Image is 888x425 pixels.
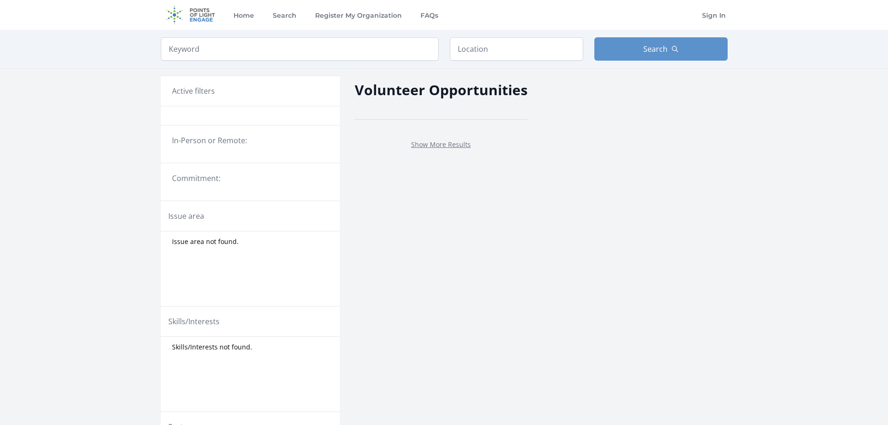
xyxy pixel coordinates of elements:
h2: Volunteer Opportunities [355,79,528,100]
button: Search [594,37,728,61]
input: Location [450,37,583,61]
legend: In-Person or Remote: [172,135,329,146]
input: Keyword [161,37,439,61]
a: Show More Results [411,140,471,149]
legend: Skills/Interests [168,316,220,327]
span: Search [643,43,668,55]
legend: Issue area [168,210,204,222]
legend: Commitment: [172,173,329,184]
h3: Active filters [172,85,215,97]
span: Skills/Interests not found. [172,342,252,352]
span: Issue area not found. [172,237,239,246]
